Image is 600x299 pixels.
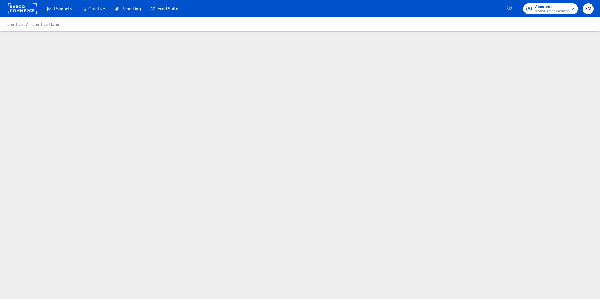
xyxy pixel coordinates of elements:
[6,22,23,27] span: Creative
[54,6,72,11] span: Products
[122,6,141,11] span: Reporting
[583,3,594,14] button: FM
[585,5,591,12] span: FM
[88,6,105,11] span: Creative
[31,22,60,27] a: Creative Home
[523,3,578,14] button: AccountsStaging Testing Company
[23,22,31,27] span: /
[535,9,569,14] span: Staging Testing Company
[535,4,569,10] span: Accounts
[157,6,178,11] span: Feed Suite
